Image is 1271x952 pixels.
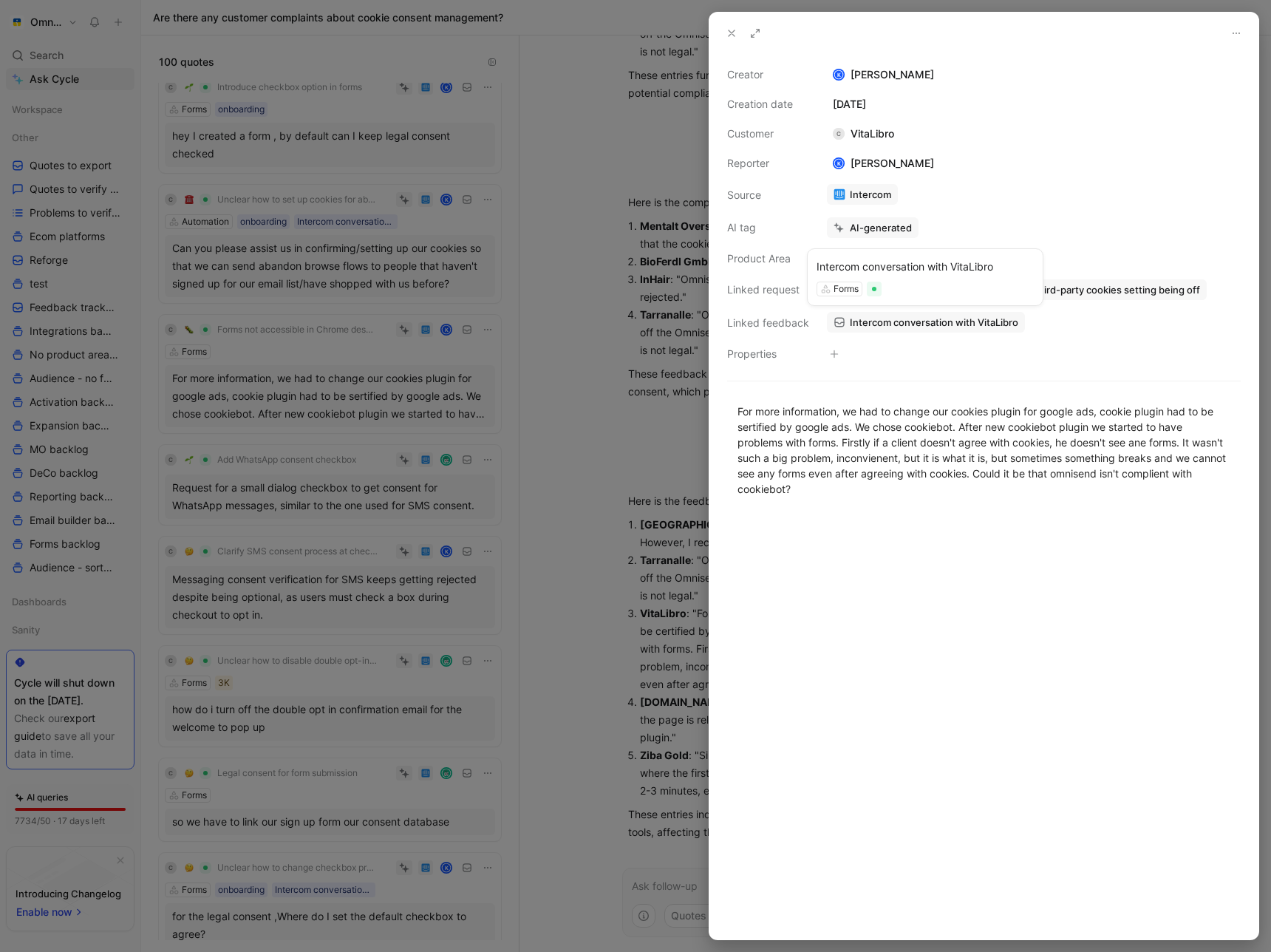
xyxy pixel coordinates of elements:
[834,70,844,80] div: K
[727,345,809,363] div: Properties
[727,314,809,332] div: Linked feedback
[827,95,1241,113] div: [DATE]
[827,125,900,143] div: VitaLibro
[827,184,898,205] a: Intercom
[737,404,1230,497] div: For more information, we had to change our cookies plugin for google ads, cookie plugin had to be...
[727,186,809,204] div: Source
[834,159,844,169] div: K
[727,219,809,237] div: AI tag
[727,154,809,172] div: Reporter
[727,66,809,84] div: Creator
[827,217,919,238] button: AI-generated
[827,66,1241,84] div: [PERSON_NAME]
[727,95,809,113] div: Creation date
[727,281,809,299] div: Linked request
[850,221,912,234] div: AI-generated
[727,250,809,268] div: Product Area
[850,316,1018,329] span: Intercom conversation with VitaLibro
[727,125,809,143] div: Customer
[827,312,1025,333] a: Intercom conversation with VitaLibro
[827,154,940,172] div: [PERSON_NAME]
[833,128,845,140] div: C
